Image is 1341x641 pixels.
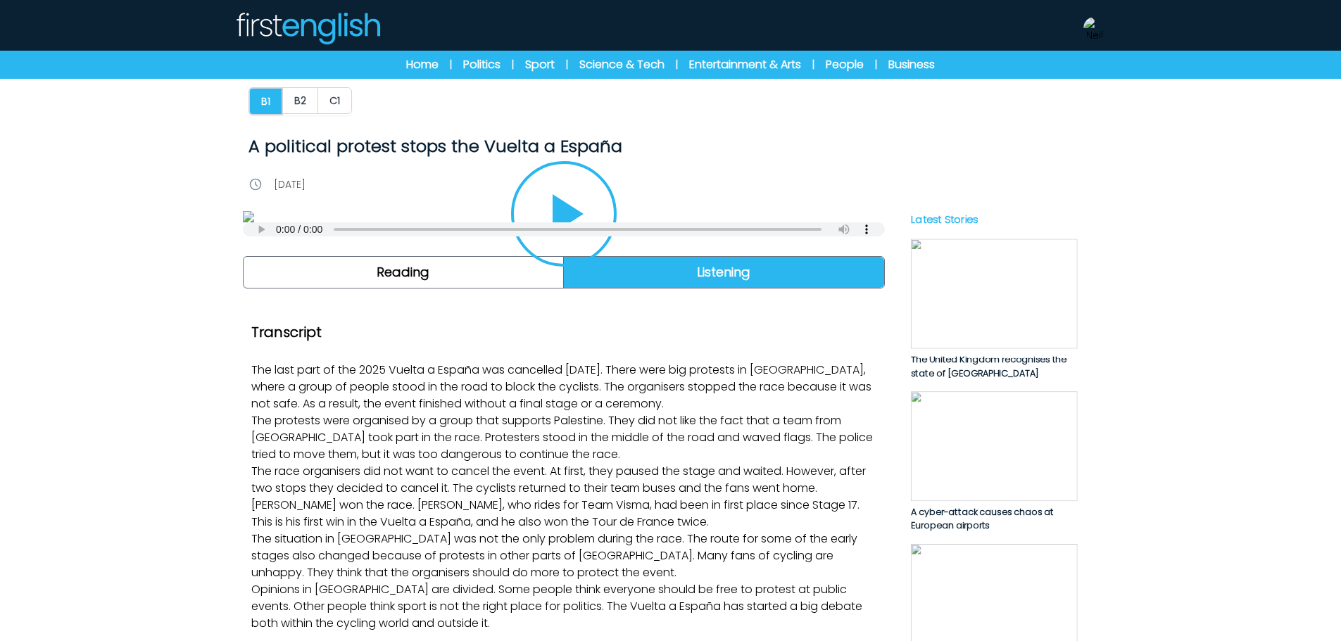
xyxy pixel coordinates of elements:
[525,56,555,73] a: Sport
[910,239,1077,348] img: I2LFu5dvMfqtD55yCJO2LAC1aOW0ZpbxHsMhlMnc.jpg
[274,177,306,191] p: [DATE]
[318,87,352,115] a: C1
[910,239,1077,380] a: The United Kingdom recognises the state of [GEOGRAPHIC_DATA]
[251,322,876,632] div: The last part of the 2025 Vuelta a España was cancelled [DATE]. There were big protests in [GEOGR...
[317,87,352,114] button: C1
[812,58,814,72] span: |
[1083,17,1106,39] img: Neil Storey
[689,56,801,73] a: Entertainment & Arts
[248,87,283,115] button: B1
[910,506,1053,533] span: A cyber-attack causes chaos at European airports
[910,353,1066,380] span: The United Kingdom recognises the state of [GEOGRAPHIC_DATA]
[826,56,864,73] a: People
[910,391,1077,533] a: A cyber-attack causes chaos at European airports
[910,212,1077,227] p: Latest Stories
[564,257,884,288] a: Listening
[248,135,879,158] h1: A political protest stops the Vuelta a España
[243,211,885,222] img: HkFBrZCxVBUpj8k0uq3Yciz3NXpJA8JnKuCT673p.jpg
[875,58,877,72] span: |
[676,58,678,72] span: |
[251,322,876,342] h2: Transcript
[579,56,665,73] a: Science & Tech
[283,87,318,115] a: B2
[512,58,514,72] span: |
[406,56,439,73] a: Home
[243,222,885,236] audio: Your browser does not support the audio element.
[910,391,1077,501] img: PO0bDhNOrIdDgExna1JM4j7x6YBU1TOSXvNWk307.jpg
[450,58,452,72] span: |
[511,161,617,267] button: Play/Pause
[463,56,500,73] a: Politics
[888,56,935,73] a: Business
[244,257,564,288] a: Reading
[282,87,318,114] button: B2
[566,58,568,72] span: |
[234,11,381,45] img: Logo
